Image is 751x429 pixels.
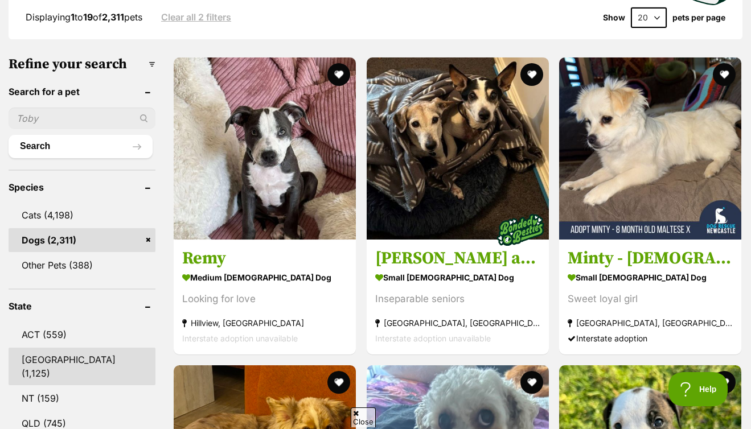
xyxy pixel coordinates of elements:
[9,323,155,346] a: ACT (559)
[672,13,725,22] label: pets per page
[9,253,155,277] a: Other Pets (388)
[327,371,350,394] button: favourite
[520,371,543,394] button: favourite
[491,201,548,258] img: bonded besties
[9,228,155,252] a: Dogs (2,311)
[9,348,155,385] a: [GEOGRAPHIC_DATA] (1,125)
[182,269,347,286] strong: medium [DEMOGRAPHIC_DATA] Dog
[102,11,124,23] strong: 2,311
[174,57,356,240] img: Remy - Staffordshire Bull Terrier x Mixed breed Dog
[375,315,540,331] strong: [GEOGRAPHIC_DATA], [GEOGRAPHIC_DATA]
[568,291,733,307] div: Sweet loyal girl
[603,13,625,22] span: Show
[9,301,155,311] header: State
[9,182,155,192] header: Species
[9,86,155,97] header: Search for a pet
[375,291,540,307] div: Inseparable seniors
[9,56,155,72] h3: Refine your search
[568,269,733,286] strong: small [DEMOGRAPHIC_DATA] Dog
[568,247,733,269] h3: Minty - [DEMOGRAPHIC_DATA] Maltese X
[83,11,93,23] strong: 19
[351,407,376,427] span: Close
[71,11,75,23] strong: 1
[559,57,741,240] img: Minty - 8 Month Old Maltese X - Maltese x Shih Tzu x Pomeranian Dog
[668,372,728,406] iframe: Help Scout Beacon - Open
[182,247,347,269] h3: Remy
[161,12,231,22] a: Clear all 2 filters
[375,333,491,343] span: Interstate adoption unavailable
[367,239,549,354] a: [PERSON_NAME] and [PERSON_NAME] small [DEMOGRAPHIC_DATA] Dog Inseparable seniors [GEOGRAPHIC_DATA...
[375,269,540,286] strong: small [DEMOGRAPHIC_DATA] Dog
[174,239,356,354] a: Remy medium [DEMOGRAPHIC_DATA] Dog Looking for love Hillview, [GEOGRAPHIC_DATA] Interstate adopti...
[9,135,153,158] button: Search
[327,63,350,86] button: favourite
[713,371,736,394] button: favourite
[367,57,549,240] img: Ruby and Vincent Silvanus - Fox Terrier (Miniature) Dog
[9,203,155,227] a: Cats (4,198)
[375,247,540,269] h3: [PERSON_NAME] and [PERSON_NAME]
[182,291,347,307] div: Looking for love
[713,63,736,86] button: favourite
[182,333,298,343] span: Interstate adoption unavailable
[568,315,733,331] strong: [GEOGRAPHIC_DATA], [GEOGRAPHIC_DATA]
[9,108,155,129] input: Toby
[559,239,741,354] a: Minty - [DEMOGRAPHIC_DATA] Maltese X small [DEMOGRAPHIC_DATA] Dog Sweet loyal girl [GEOGRAPHIC_DA...
[182,315,347,331] strong: Hillview, [GEOGRAPHIC_DATA]
[26,11,142,23] span: Displaying to of pets
[568,331,733,346] div: Interstate adoption
[520,63,543,86] button: favourite
[9,386,155,410] a: NT (159)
